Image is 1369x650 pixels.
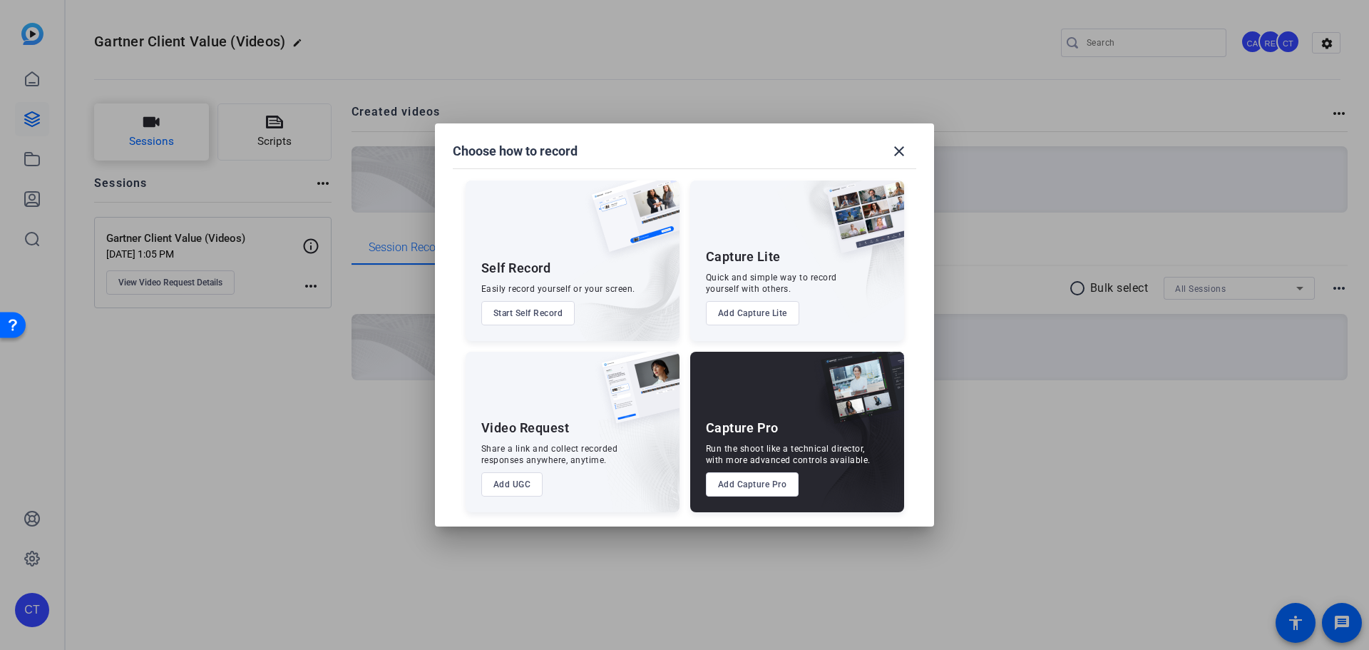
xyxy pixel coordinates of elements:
[481,420,570,437] div: Video Request
[597,396,680,512] img: embarkstudio-ugc-content.png
[706,248,781,265] div: Capture Lite
[816,181,904,268] img: capture-lite.png
[706,472,799,497] button: Add Capture Pro
[799,370,904,512] img: embarkstudio-capture-pro.png
[481,260,551,277] div: Self Record
[810,352,904,439] img: capture-pro.png
[481,301,575,325] button: Start Self Record
[581,181,680,266] img: self-record.png
[591,352,680,438] img: ugc-content.png
[706,420,779,437] div: Capture Pro
[706,443,871,466] div: Run the shoot like a technical director, with more advanced controls available.
[481,472,543,497] button: Add UGC
[555,211,680,341] img: embarkstudio-self-record.png
[481,283,635,295] div: Easily record yourself or your screen.
[481,443,618,466] div: Share a link and collect recorded responses anywhere, anytime.
[776,181,904,323] img: embarkstudio-capture-lite.png
[706,272,837,295] div: Quick and simple way to record yourself with others.
[706,301,799,325] button: Add Capture Lite
[453,143,578,160] h1: Choose how to record
[891,143,908,160] mat-icon: close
